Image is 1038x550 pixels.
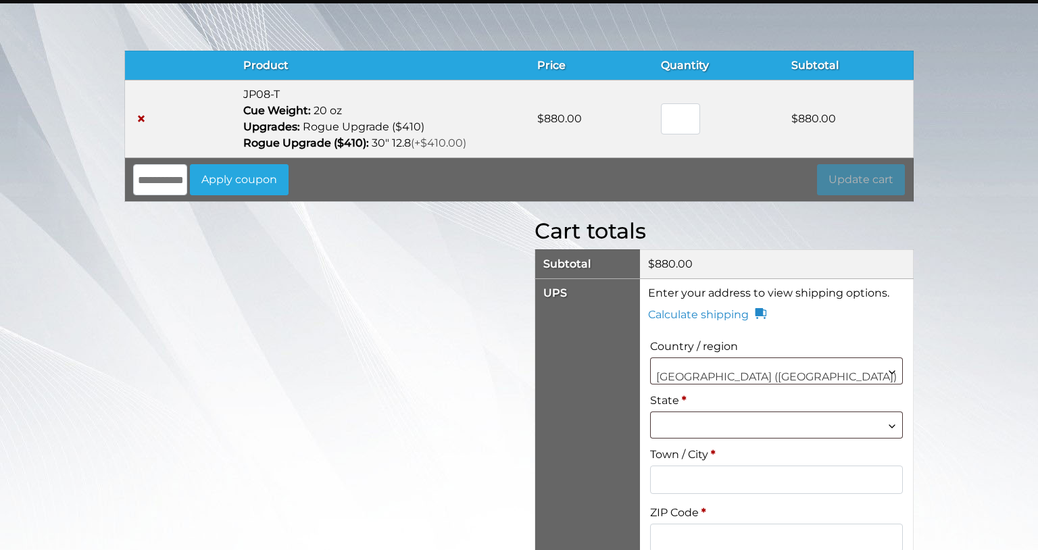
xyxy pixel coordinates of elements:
p: 30" 12.8 [243,135,521,151]
th: Subtotal [783,51,913,80]
a: Remove JP08-T from cart [133,111,149,127]
th: Subtotal [535,249,640,278]
button: Apply coupon [190,164,289,195]
th: Price [529,51,653,80]
label: Town / City [650,444,903,466]
bdi: 880.00 [537,112,582,125]
dt: Cue Weight: [243,103,311,119]
button: Update cart [817,164,905,195]
dt: Upgrades: [243,119,300,135]
span: (+$410.00) [411,136,466,149]
a: Calculate shipping [648,307,766,323]
p: Rogue Upgrade ($410) [243,119,521,135]
span: $ [791,112,798,125]
label: Country / region [650,336,903,357]
dt: Rogue Upgrade ($410): [243,135,369,151]
bdi: 880.00 [648,257,693,270]
td: JP08-T [235,80,529,157]
input: Product quantity [661,103,700,134]
span: United States (US) [651,358,902,396]
span: $ [648,257,655,270]
span: $ [537,112,544,125]
label: State [650,390,903,411]
p: 20 oz [243,103,521,119]
span: United States (US) [650,357,903,384]
label: ZIP Code [650,502,903,524]
h2: Cart totals [535,218,914,244]
th: Quantity [653,51,783,80]
bdi: 880.00 [791,112,836,125]
th: Product [235,51,529,80]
